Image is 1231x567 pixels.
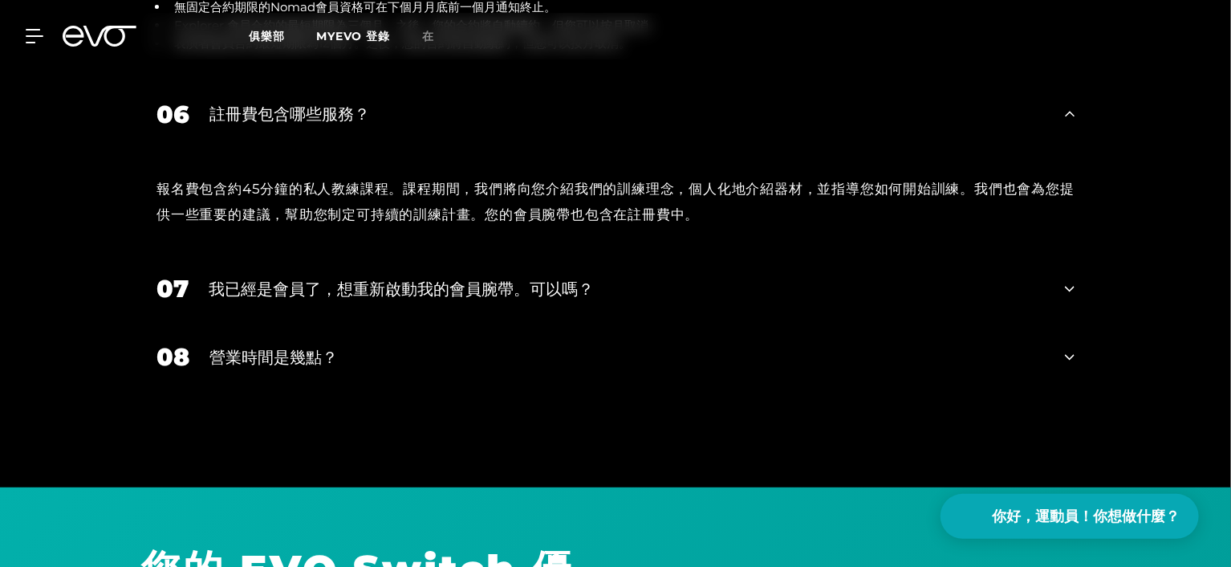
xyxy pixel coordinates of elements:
[156,342,189,372] font: 08
[992,508,1180,524] font: 你好，運動員！你想做什麼？
[156,181,1075,222] font: 報名費包含約45分鐘的私人教練課程。課程期間，我們將向您介紹我們的訓練理念，個人化地介紹器材，並指導您如何開始訓練。我們也會為您提供一些重要的建議，幫助您制定可持續的訓練計畫。您的會員腕帶也包含...
[209,348,338,367] font: 營業時間是幾點？
[156,100,189,129] font: 06
[422,29,434,43] font: 在
[156,274,189,304] font: 07
[249,28,316,43] a: 俱樂部
[422,27,453,46] a: 在
[316,29,389,43] a: MYEVO 登錄
[209,104,370,124] font: 註冊費包含哪些服務？
[249,29,284,43] font: 俱樂部
[209,279,594,299] font: 我已經是會員了，想重新啟動我的會員腕帶。可以嗎？
[941,494,1199,539] button: 你好，運動員！你想做什麼？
